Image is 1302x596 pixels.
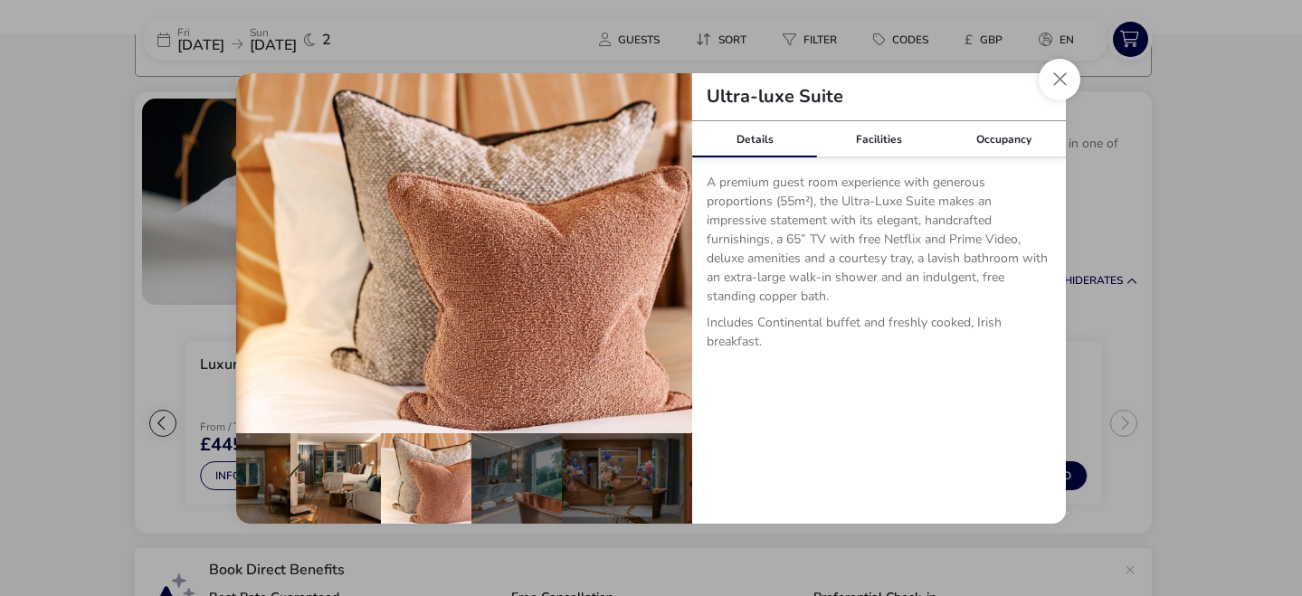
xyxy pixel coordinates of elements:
[236,73,692,433] img: aa62aab944d9601b9f8f938af27631073f4c4b66dbd3494640eadedc6bae2090
[236,73,1066,524] div: details
[692,121,817,157] div: Details
[692,88,858,106] h2: Ultra-luxe Suite
[817,121,942,157] div: Facilities
[1039,59,1080,100] button: Close dialog
[707,173,1051,313] p: A premium guest room experience with generous proportions (55m²), the Ultra-Luxe Suite makes an i...
[941,121,1066,157] div: Occupancy
[707,313,1051,358] p: Includes Continental buffet and freshly cooked, Irish breakfast.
